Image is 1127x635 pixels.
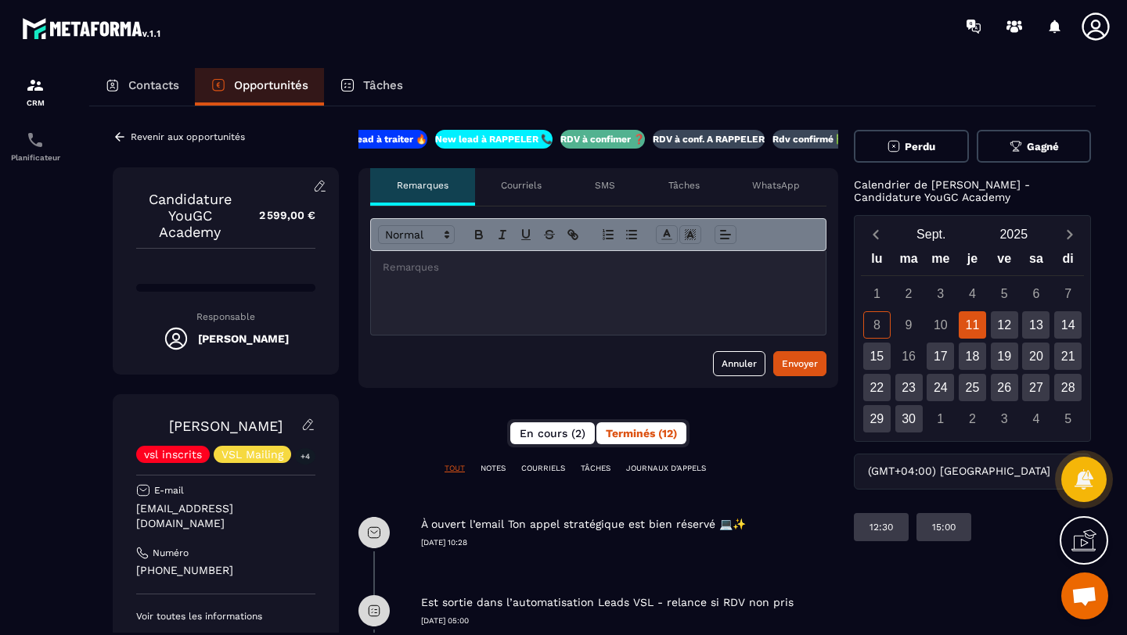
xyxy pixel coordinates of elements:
div: 30 [895,405,923,432]
p: [DATE] 10:28 [421,537,838,548]
p: vsl inscrits [144,449,202,460]
button: Next month [1055,224,1084,245]
div: 24 [927,374,954,401]
div: 3 [991,405,1018,432]
p: New lead à RAPPELER 📞 [435,133,553,145]
div: 5 [991,280,1018,307]
p: Revenir aux opportunités [131,131,245,142]
span: En cours (2) [520,427,585,439]
div: ma [893,248,925,275]
input: Search for option [1053,463,1065,480]
div: 3 [927,280,954,307]
div: Search for option [854,454,1091,490]
div: 29 [863,405,891,432]
div: 19 [991,343,1018,370]
p: Opportunités [234,78,308,92]
p: Candidature YouGC Academy [136,191,243,240]
p: Voir toutes les informations [136,610,315,622]
p: CRM [4,99,67,107]
a: formationformationCRM [4,64,67,119]
p: RDV à confimer ❓ [560,133,645,145]
div: 2 [959,405,986,432]
p: Courriels [501,179,542,192]
div: 12 [991,311,1018,339]
p: Tâches [668,179,700,192]
div: 26 [991,374,1018,401]
div: Ouvrir le chat [1061,572,1108,619]
p: WhatsApp [752,179,800,192]
div: 21 [1054,343,1082,370]
p: VSL Mailing [221,449,283,460]
a: Opportunités [195,68,324,106]
div: 5 [1054,405,1082,432]
a: Contacts [89,68,195,106]
button: Previous month [861,224,890,245]
p: [DATE] 05:00 [421,615,838,626]
div: 1 [927,405,954,432]
p: Planificateur [4,153,67,162]
p: Rdv confirmé ✅ [772,133,848,145]
p: JOURNAUX D'APPELS [626,463,706,474]
p: Responsable [136,311,315,322]
div: sa [1021,248,1053,275]
p: [EMAIL_ADDRESS][DOMAIN_NAME] [136,501,315,531]
div: me [924,248,956,275]
a: Tâches [324,68,419,106]
div: 4 [959,280,986,307]
div: di [1052,248,1084,275]
div: 25 [959,374,986,401]
div: 17 [927,343,954,370]
h5: [PERSON_NAME] [198,332,289,345]
div: 16 [895,343,923,370]
div: 4 [1022,405,1050,432]
p: Remarques [397,179,448,192]
div: 18 [959,343,986,370]
button: Open years overlay [973,221,1056,248]
span: (GMT+04:00) [GEOGRAPHIC_DATA] [864,463,1053,480]
p: +4 [295,448,315,465]
div: 22 [863,374,891,401]
div: je [956,248,988,275]
a: [PERSON_NAME] [169,418,283,434]
p: [PHONE_NUMBER] [136,563,315,578]
p: E-mail [154,484,184,497]
div: 20 [1022,343,1050,370]
p: New lead à traiter 🔥 [330,133,427,145]
button: Terminés (12) [596,422,686,444]
span: Terminés (12) [606,427,677,439]
p: Est sortie dans l’automatisation Leads VSL - relance si RDV non pris [421,595,794,610]
p: SMS [595,179,615,192]
div: 28 [1054,374,1082,401]
button: Open months overlay [890,221,973,248]
div: lu [861,248,893,275]
p: TOUT [445,463,465,474]
p: Numéro [153,547,189,559]
div: Calendar days [861,280,1084,432]
p: Tâches [363,78,403,92]
p: Calendrier de [PERSON_NAME] - Candidature YouGC Academy [854,178,1091,203]
div: 11 [959,311,986,339]
div: Calendar wrapper [861,248,1084,432]
div: 13 [1022,311,1050,339]
button: Annuler [713,351,765,376]
img: scheduler [26,131,45,149]
div: 14 [1054,311,1082,339]
p: NOTES [481,463,506,474]
span: Gagné [1027,141,1059,152]
div: 27 [1022,374,1050,401]
div: 15 [863,343,891,370]
div: 10 [927,311,954,339]
p: 2 599,00 € [243,200,315,231]
div: 6 [1022,280,1050,307]
p: 12:30 [870,521,893,533]
div: 7 [1054,280,1082,307]
p: COURRIELS [521,463,565,474]
button: En cours (2) [510,422,595,444]
div: ve [988,248,1021,275]
img: formation [26,76,45,95]
a: schedulerschedulerPlanificateur [4,119,67,174]
span: Perdu [905,141,935,152]
div: 1 [863,280,891,307]
button: Envoyer [773,351,826,376]
div: 8 [863,311,891,339]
